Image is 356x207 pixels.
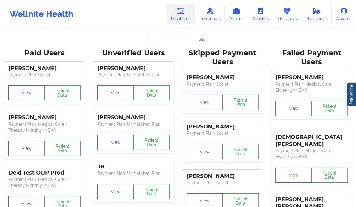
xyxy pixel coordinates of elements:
a: Admins [225,4,248,24]
button: View [97,85,134,100]
button: View [275,101,312,116]
button: Patient Data [222,144,259,159]
p: Payment Plan : Medical Care + Therapy Monthly (NEW) [8,121,81,133]
button: View [275,168,312,183]
div: [PERSON_NAME] [97,114,169,121]
button: Patient Data [222,95,259,110]
p: Payment Plan : Social [187,180,259,186]
div: [PERSON_NAME] [8,114,81,121]
a: Account [332,4,356,24]
div: [PERSON_NAME] [97,65,169,72]
p: Payment Plan : Medical Care Biweekly (NEW) [275,81,348,93]
button: Patient Data [44,85,81,100]
div: [PERSON_NAME] [187,173,259,180]
div: [PERSON_NAME] [187,123,259,130]
div: [DEMOGRAPHIC_DATA][PERSON_NAME] [275,129,348,148]
button: View [97,184,134,199]
div: Paid Users [4,48,85,58]
a: Therapists [273,4,301,24]
button: Patient Data [133,184,170,199]
div: [PERSON_NAME] [187,74,259,81]
button: View [8,141,45,156]
div: Skipped Payment Users [182,48,263,67]
button: Patient Data [133,135,170,150]
p: Payment Plan : Unmatched Plan [97,170,169,176]
a: Report Bug [346,83,356,107]
a: Coaches [248,4,273,24]
p: Payment Plan : Social [187,81,259,87]
button: Patient Data [311,168,348,183]
p: Payment Plan : Unmatched Plan [97,121,169,127]
div: [PERSON_NAME] [8,65,81,72]
p: Payment Plan : Medical Care Biweekly (NEW) [275,148,348,160]
div: Unverified Users [93,48,174,58]
button: View [187,95,223,110]
button: Patient Data [133,85,170,100]
a: Dashboard [166,4,195,24]
button: View [8,85,45,100]
p: Payment Plan : Social [187,130,259,136]
div: Failed Payment Users [271,48,352,67]
button: Patient Data [44,141,81,156]
div: Deki Test OOP Prod [8,169,81,176]
a: Prescribers [195,4,225,24]
div: [PERSON_NAME] [275,74,348,81]
p: Payment Plan : Unmatched Plan [97,72,169,78]
button: View [187,144,223,159]
p: Payment Plan : Medical Care + Therapy Monthly (NEW) [8,176,81,188]
div: JB [97,163,169,170]
button: View [97,135,134,150]
a: Medications [301,4,332,24]
p: Payment Plan : Social [8,72,81,78]
button: Patient Data [311,101,348,116]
